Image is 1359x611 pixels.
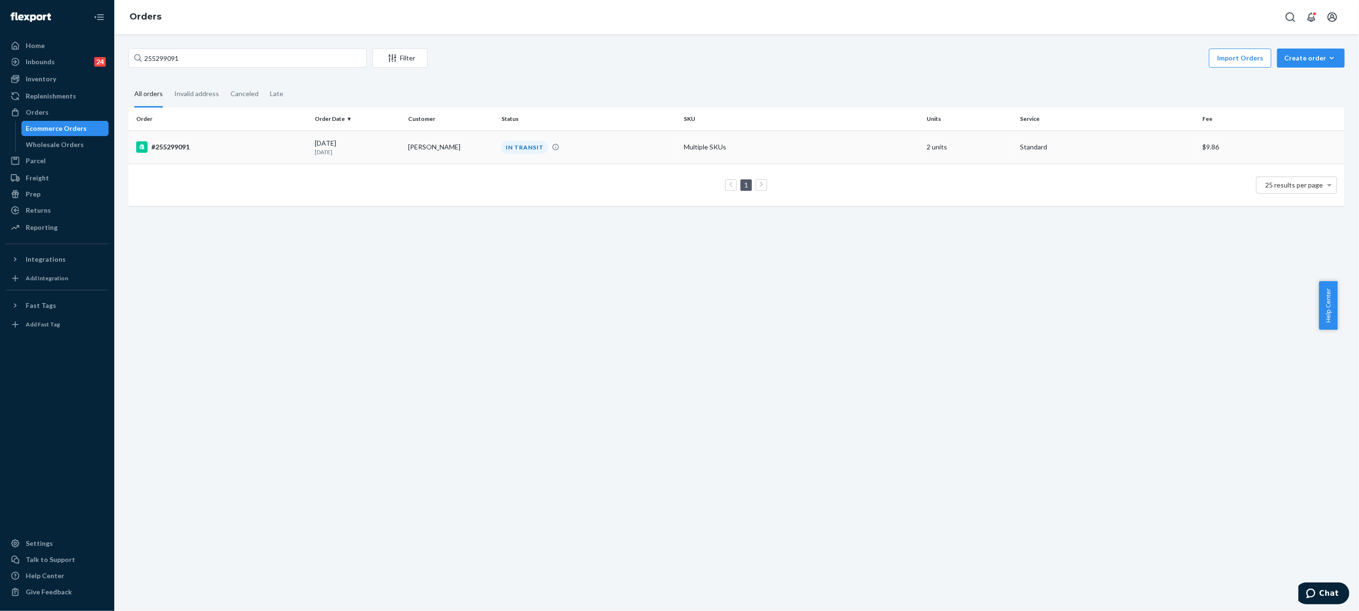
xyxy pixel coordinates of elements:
[26,555,75,564] div: Talk to Support
[923,130,1017,164] td: 2 units
[6,552,109,567] button: Talk to Support
[130,11,161,22] a: Orders
[129,108,311,130] th: Order
[21,121,109,136] a: Ecommerce Orders
[742,181,750,189] a: Page 1 is your current page
[122,3,169,31] ol: breadcrumbs
[372,49,428,68] button: Filter
[1281,8,1300,27] button: Open Search Box
[408,115,494,123] div: Customer
[26,274,68,282] div: Add Integration
[6,153,109,168] a: Parcel
[1266,181,1323,189] span: 25 results per page
[26,587,72,597] div: Give Feedback
[26,539,53,548] div: Settings
[26,301,56,310] div: Fast Tags
[26,91,76,101] div: Replenishments
[1016,108,1199,130] th: Service
[6,536,109,551] a: Settings
[129,49,367,68] input: Search orders
[26,74,56,84] div: Inventory
[6,105,109,120] a: Orders
[26,223,58,232] div: Reporting
[498,108,680,130] th: Status
[136,141,307,153] div: #255299091
[6,220,109,235] a: Reporting
[923,108,1017,130] th: Units
[6,38,109,53] a: Home
[680,130,923,164] td: Multiple SKUs
[134,81,163,108] div: All orders
[1323,8,1342,27] button: Open account menu
[26,173,49,183] div: Freight
[94,57,106,67] div: 24
[680,108,923,130] th: SKU
[1209,49,1271,68] button: Import Orders
[6,203,109,218] a: Returns
[26,156,46,166] div: Parcel
[311,108,404,130] th: Order Date
[10,12,51,22] img: Flexport logo
[26,140,84,149] div: Wholesale Orders
[6,317,109,332] a: Add Fast Tag
[26,41,45,50] div: Home
[26,124,87,133] div: Ecommerce Orders
[6,89,109,104] a: Replenishments
[90,8,109,27] button: Close Navigation
[1299,582,1349,606] iframe: Opens a widget where you can chat to one of our agents
[1284,53,1338,63] div: Create order
[1199,108,1345,130] th: Fee
[21,137,109,152] a: Wholesale Orders
[270,81,283,106] div: Late
[1302,8,1321,27] button: Open notifications
[26,206,51,215] div: Returns
[174,81,219,106] div: Invalid address
[1020,142,1195,152] p: Standard
[373,53,427,63] div: Filter
[6,187,109,202] a: Prep
[26,57,55,67] div: Inbounds
[26,108,49,117] div: Orders
[1199,130,1345,164] td: $9.86
[230,81,259,106] div: Canceled
[26,189,40,199] div: Prep
[1277,49,1345,68] button: Create order
[6,71,109,87] a: Inventory
[26,255,66,264] div: Integrations
[6,271,109,286] a: Add Integration
[6,568,109,583] a: Help Center
[315,148,400,156] p: [DATE]
[404,130,498,164] td: [PERSON_NAME]
[6,54,109,69] a: Inbounds24
[26,320,60,328] div: Add Fast Tag
[1319,281,1338,330] button: Help Center
[6,584,109,600] button: Give Feedback
[501,141,548,154] div: IN TRANSIT
[315,138,400,156] div: [DATE]
[6,170,109,186] a: Freight
[6,298,109,313] button: Fast Tags
[26,571,64,581] div: Help Center
[6,252,109,267] button: Integrations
